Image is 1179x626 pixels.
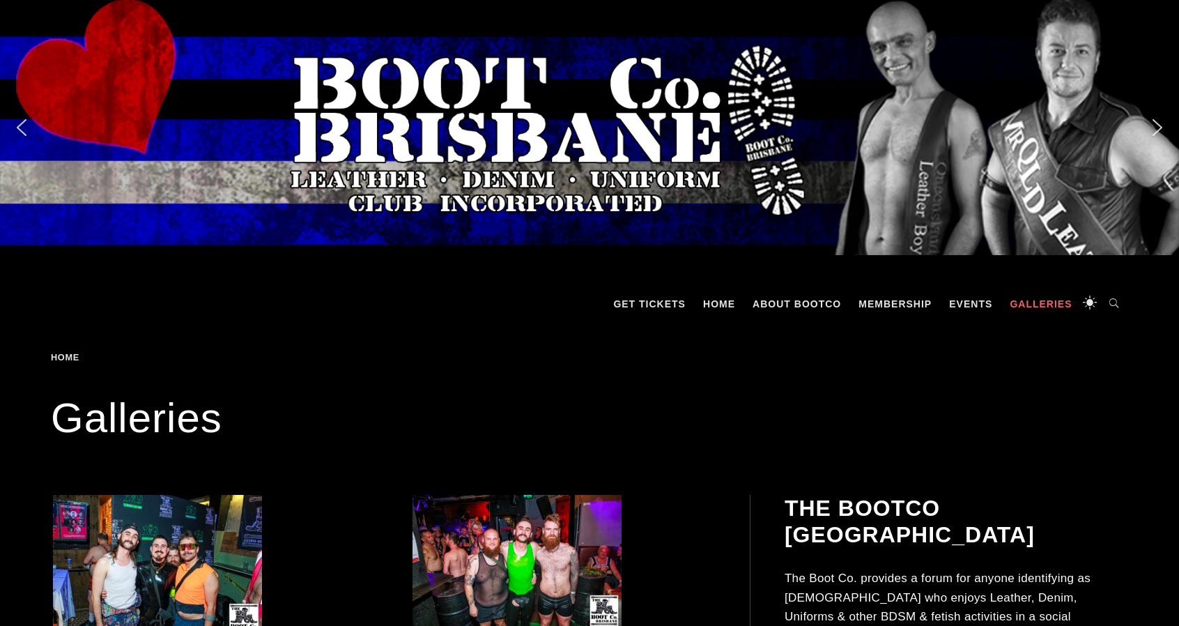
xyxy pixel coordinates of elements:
[10,116,33,139] img: previous arrow
[51,352,84,362] a: Home
[746,283,848,325] a: About BootCo
[51,390,1128,446] h1: Galleries
[785,495,1126,549] h2: The BootCo [GEOGRAPHIC_DATA]
[1146,116,1169,139] img: next arrow
[851,283,939,325] a: Membership
[696,283,742,325] a: Home
[1003,283,1079,325] a: Galleries
[51,353,160,362] div: Breadcrumbs
[942,283,999,325] a: Events
[606,283,693,325] a: GET TICKETS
